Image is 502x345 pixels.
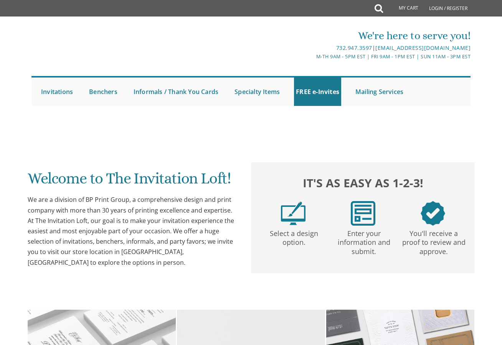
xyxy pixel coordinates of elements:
[132,78,220,106] a: Informals / Thank You Cards
[330,226,397,256] p: Enter your information and submit.
[261,226,327,247] p: Select a design option.
[178,53,471,61] div: M-Th 9am - 5pm EST | Fri 9am - 1pm EST | Sun 11am - 3pm EST
[28,170,237,193] h1: Welcome to The Invitation Loft!
[178,28,471,43] div: We're here to serve you!
[281,201,305,226] img: step1.png
[421,201,445,226] img: step3.png
[353,78,405,106] a: Mailing Services
[351,201,375,226] img: step2.png
[28,195,237,267] div: We are a division of BP Print Group, a comprehensive design and print company with more than 30 y...
[39,78,75,106] a: Invitations
[178,43,471,53] div: |
[382,1,424,16] a: My Cart
[375,44,471,51] a: [EMAIL_ADDRESS][DOMAIN_NAME]
[287,106,356,129] a: Vort Invitations
[233,78,282,106] a: Specialty Items
[258,175,468,191] h2: It's as easy as 1-2-3!
[287,129,356,152] a: Bris Invitations
[336,44,372,51] a: 732.947.3597
[287,175,356,198] a: Upsherin Invitations
[87,78,119,106] a: Benchers
[287,152,356,175] a: Kiddush Invitations
[400,226,467,256] p: You'll receive a proof to review and approve.
[294,78,341,106] a: FREE e-Invites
